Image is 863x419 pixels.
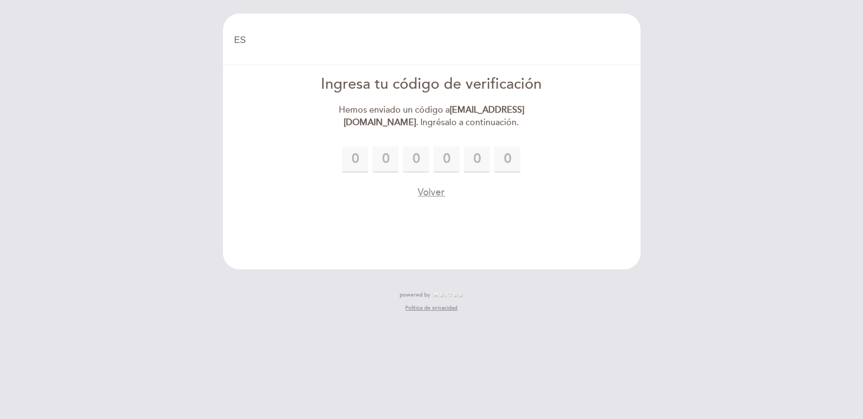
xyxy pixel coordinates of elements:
[418,186,445,199] button: Volver
[464,146,490,172] input: 0
[344,104,524,128] strong: [EMAIL_ADDRESS][DOMAIN_NAME]
[307,74,556,95] div: Ingresa tu código de verificación
[342,146,368,172] input: 0
[372,146,399,172] input: 0
[307,104,556,129] div: Hemos enviado un código a . Ingrésalo a continuación.
[405,304,457,312] a: Política de privacidad
[433,146,460,172] input: 0
[403,146,429,172] input: 0
[494,146,520,172] input: 0
[400,291,430,299] span: powered by
[433,292,464,298] img: MEITRE
[400,291,464,299] a: powered by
